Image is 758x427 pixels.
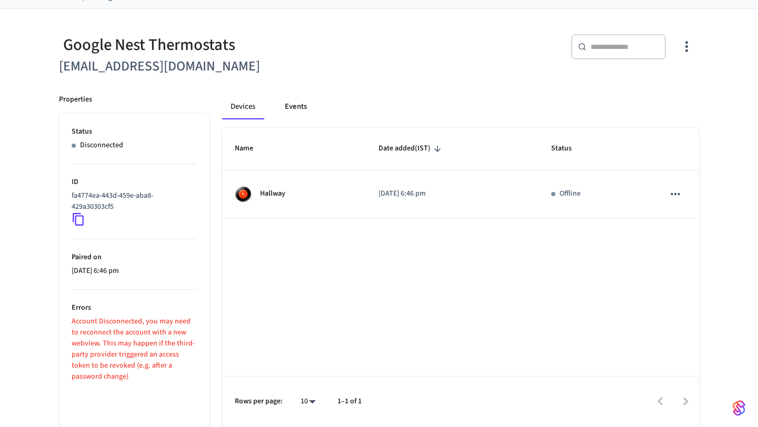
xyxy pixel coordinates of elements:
img: nest_learning_thermostat [235,186,252,202]
p: Offline [560,188,581,199]
h6: [EMAIL_ADDRESS][DOMAIN_NAME] [59,56,373,77]
img: SeamLogoGradient.69752ec5.svg [733,400,745,416]
span: Status [551,140,585,157]
p: [DATE] 6:46 pm [72,266,197,277]
p: ID [72,177,197,188]
p: Disconnected [80,140,123,151]
span: Name [235,140,267,157]
p: [DATE] 6:46 pm [378,188,526,199]
div: connected account tabs [222,94,699,119]
button: Devices [222,94,264,119]
p: Properties [59,94,92,105]
p: Paired on [72,252,197,263]
span: Date added(IST) [378,140,444,157]
p: fa4774ea-443d-459e-aba8-429a30303cf5 [72,190,193,212]
p: Status [72,126,197,137]
div: 10 [295,394,321,409]
p: Hallway [260,188,285,199]
table: sticky table [222,128,699,218]
p: Account Disconnected, you may need to reconnect the account with a new webview. This may happen i... [72,316,197,382]
div: Google Nest Thermostats [59,34,373,56]
p: 1–1 of 1 [337,396,362,407]
button: Events [276,94,315,119]
p: Rows per page: [235,396,283,407]
p: Errors [72,302,197,313]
